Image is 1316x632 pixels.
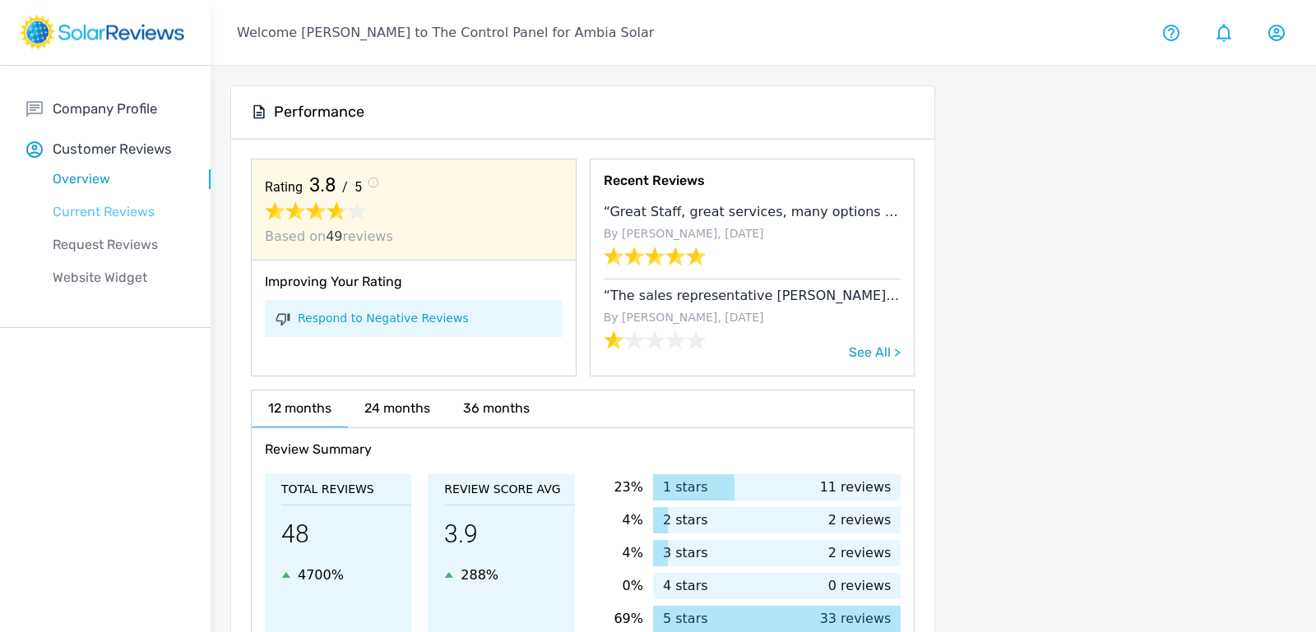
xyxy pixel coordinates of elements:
a: Website Widget [26,261,211,294]
p: 2 reviews [828,510,901,530]
p: Request Reviews [26,235,211,255]
p: Review Score Avg [444,481,574,498]
a: Respond to Negative Reviews [298,310,469,327]
h5: Performance [274,103,364,122]
p: 69% [591,609,643,629]
p: Customer Reviews [53,139,172,159]
p: By [PERSON_NAME], [DATE] [604,225,901,246]
p: Welcome [PERSON_NAME] to The Control Panel for Ambia Solar [237,23,654,43]
p: 11 reviews [820,477,901,497]
span: Rating [265,178,303,197]
h6: 24 months [348,390,447,427]
a: “The sales representative [PERSON_NAME] is a complete liar and conman. He lied directly to us abo... [604,279,901,362]
p: 4700% [298,565,344,585]
p: 0 reviews [828,576,901,596]
span: 5 [348,178,368,197]
p: 2 stars [653,510,708,530]
p: 4% [591,543,643,563]
a: Current Reviews [26,196,211,228]
span: 49 [326,228,342,244]
p: 0% [591,576,643,596]
p: Based on reviews [265,227,563,247]
p: 288% [461,565,498,585]
h6: 12 months [252,390,348,427]
span: 3.8 [303,173,342,197]
h6: 36 months [447,390,546,427]
a: Overview [26,163,211,196]
a: See All > [849,344,901,360]
span: / [342,178,348,197]
p: 3 stars [653,543,708,563]
h6: Review Summary [265,441,901,474]
h6: Improving Your Rating [265,274,563,300]
p: “The sales representative [PERSON_NAME] is a complete liar and conman. He lied directly to us abo... [604,286,901,309]
p: 48 [281,505,411,565]
p: Total Reviews [281,481,411,498]
p: 4 stars [653,576,708,596]
p: “Great Staff, great services, many options to suit everyone. Highly recommended !” [604,202,901,225]
p: 4% [591,510,643,530]
p: 2 reviews [828,543,901,563]
a: Request Reviews [26,228,211,261]
p: 3.9 [444,505,574,565]
p: Website Widget [26,268,211,288]
p: By [PERSON_NAME], [DATE] [604,309,901,330]
p: Current Reviews [26,202,211,222]
p: Company Profile [53,99,157,119]
p: 23% [591,477,643,497]
p: Overview [26,169,211,189]
a: “Great Staff, great services, many options to suit everyone. Highly recommended !”By [PERSON_NAME... [604,196,901,279]
h6: Recent Reviews [604,173,901,196]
